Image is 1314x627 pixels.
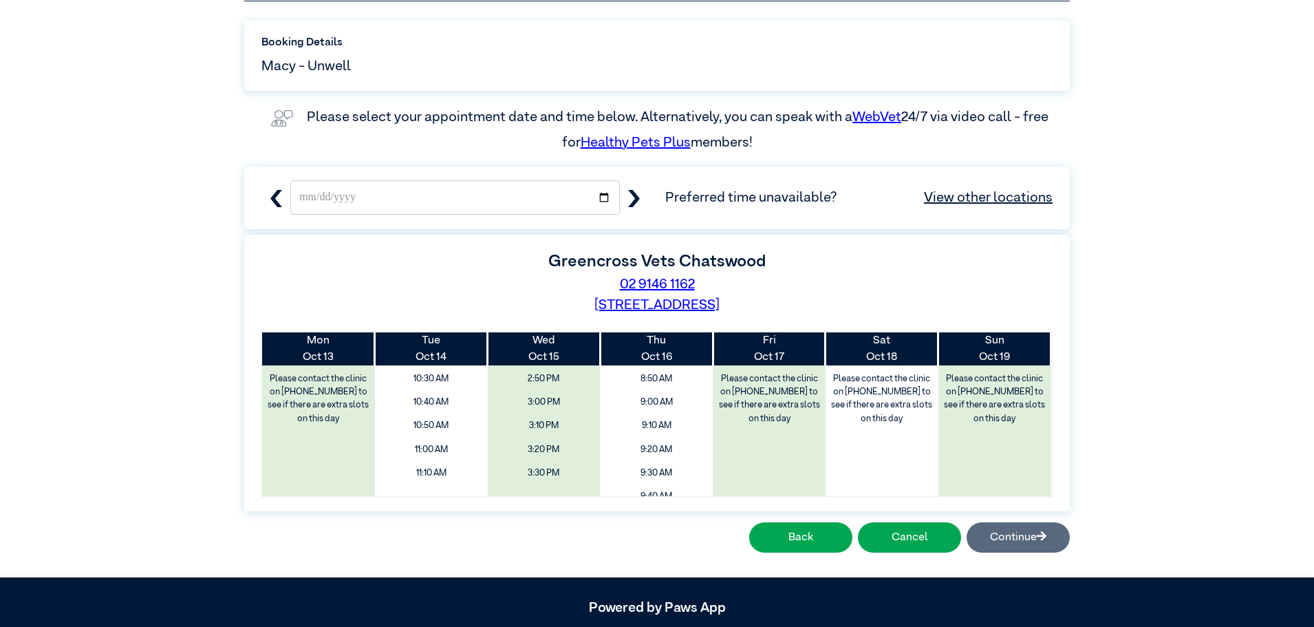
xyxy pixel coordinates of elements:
[493,369,596,389] span: 2:50 PM
[605,463,708,483] span: 9:30 AM
[261,56,351,76] span: Macy - Unwell
[749,522,852,553] button: Back
[605,440,708,460] span: 9:20 AM
[940,369,1050,429] label: Please contact the clinic on [PHONE_NUMBER] to see if there are extra slots on this day
[714,369,824,429] label: Please contact the clinic on [PHONE_NUMBER] to see if there are extra slots on this day
[380,440,483,460] span: 11:00 AM
[548,253,766,270] label: Greencross Vets Chatswood
[858,522,961,553] button: Cancel
[827,369,937,429] label: Please contact the clinic on [PHONE_NUMBER] to see if there are extra slots on this day
[713,332,826,365] th: Oct 17
[605,369,708,389] span: 8:50 AM
[266,105,299,132] img: vet
[493,392,596,412] span: 3:00 PM
[380,369,483,389] span: 10:30 AM
[488,332,601,365] th: Oct 15
[261,34,1053,51] label: Booking Details
[605,487,708,507] span: 9:40 AM
[594,298,720,312] a: [STREET_ADDRESS]
[852,110,901,124] a: WebVet
[605,392,708,412] span: 9:00 AM
[620,277,695,291] a: 02 9146 1162
[493,416,596,436] span: 3:10 PM
[307,110,1051,149] label: Please select your appointment date and time below. Alternatively, you can speak with a 24/7 via ...
[605,416,708,436] span: 9:10 AM
[262,332,375,365] th: Oct 13
[493,440,596,460] span: 3:20 PM
[493,463,596,483] span: 3:30 PM
[380,392,483,412] span: 10:40 AM
[665,187,1053,208] span: Preferred time unavailable?
[380,416,483,436] span: 10:50 AM
[375,332,488,365] th: Oct 14
[826,332,938,365] th: Oct 18
[924,187,1053,208] a: View other locations
[581,136,691,149] a: Healthy Pets Plus
[380,463,483,483] span: 11:10 AM
[600,332,713,365] th: Oct 16
[938,332,1051,365] th: Oct 19
[263,369,374,429] label: Please contact the clinic on [PHONE_NUMBER] to see if there are extra slots on this day
[244,599,1070,616] h5: Powered by Paws App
